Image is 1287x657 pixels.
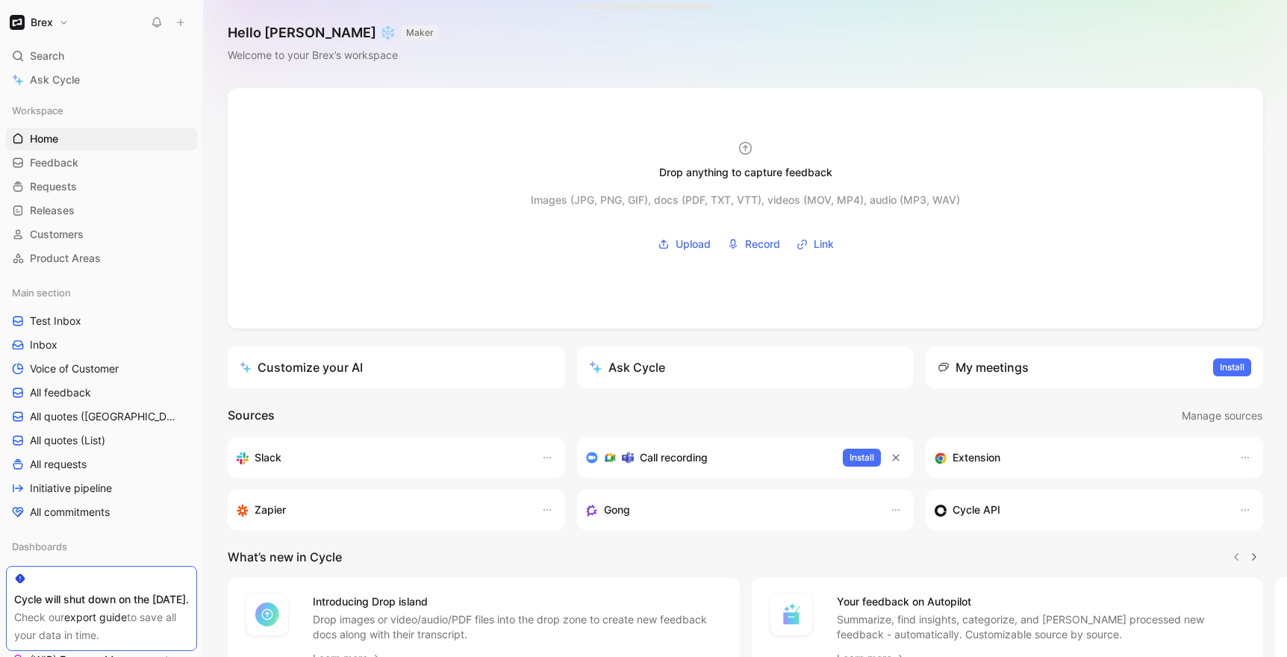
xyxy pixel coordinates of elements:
a: export guide [64,611,127,623]
span: Inbox [30,337,57,352]
div: Ask Cycle [589,358,665,376]
button: Install [843,449,881,467]
a: Initiative pipeline [6,477,197,499]
h4: Your feedback on Autopilot [837,593,1246,611]
h3: Zapier [255,501,286,519]
div: Dashboards [6,535,197,562]
div: Cycle will shut down on the [DATE]. [14,591,189,608]
h3: Extension [953,449,1000,467]
div: Dashboards [6,535,197,558]
span: Link [814,235,834,253]
span: All requests [30,457,87,472]
span: All feedback [30,385,91,400]
span: Test Inbox [30,314,81,328]
a: All quotes ([GEOGRAPHIC_DATA]) [6,405,197,428]
span: All quotes ([GEOGRAPHIC_DATA]) [30,409,178,424]
span: Record [745,235,780,253]
div: Drop anything to capture feedback [659,164,832,181]
h1: Hello [PERSON_NAME] ❄️ [228,24,438,42]
button: Upload [652,233,716,255]
div: Main section [6,281,197,304]
h2: Sources [228,406,275,426]
h1: Brex [31,16,53,29]
a: Product Areas [6,247,197,270]
a: Customers [6,223,197,246]
div: Welcome to your Brex’s workspace [228,46,438,64]
a: Test Inbox [6,310,197,332]
a: Voice of Customer [6,358,197,380]
button: BrexBrex [6,12,72,33]
button: Ask Cycle [577,346,914,388]
a: All requests [6,453,197,476]
span: All quotes (List) [30,433,105,448]
p: Summarize, find insights, categorize, and [PERSON_NAME] processed new feedback - automatically. C... [837,612,1246,642]
span: Dashboards [12,539,67,554]
img: Brex [10,15,25,30]
span: Manage sources [1182,407,1262,425]
h3: Cycle API [953,501,1000,519]
span: Install [850,450,874,465]
a: Inbox [6,334,197,356]
span: Search [30,47,64,65]
div: Check our to save all your data in time. [14,608,189,644]
span: Releases [30,203,75,218]
span: All commitments [30,505,110,520]
button: Install [1213,358,1251,376]
div: Workspace [6,99,197,122]
div: Capture feedback from your incoming calls [586,501,876,519]
button: Link [791,233,839,255]
div: Customize your AI [240,358,363,376]
span: Home [30,131,58,146]
div: Images (JPG, PNG, GIF), docs (PDF, TXT, VTT), videos (MOV, MP4), audio (MP3, WAV) [531,191,960,209]
a: Customize your AI [228,346,565,388]
a: All feedback [6,382,197,404]
h2: What’s new in Cycle [228,548,342,566]
span: Customers [30,227,84,242]
a: Requests [6,175,197,198]
div: Main sectionTest InboxInboxVoice of CustomerAll feedbackAll quotes ([GEOGRAPHIC_DATA])All quotes ... [6,281,197,523]
a: Home [6,128,197,150]
button: MAKER [402,25,438,40]
a: Feedback [6,152,197,174]
div: My meetings [938,358,1029,376]
a: Ask Cycle [6,69,197,91]
p: Drop images or video/audio/PDF files into the drop zone to create new feedback docs along with th... [313,612,722,642]
span: Upload [676,235,711,253]
div: Capture feedback from thousands of sources with Zapier (survey results, recordings, sheets, etc). [237,501,526,519]
button: Manage sources [1181,406,1263,426]
div: Sync customers & send feedback from custom sources. Get inspired by our favorite use case [935,501,1224,519]
span: Initiative pipeline [30,481,112,496]
div: Search [6,45,197,67]
span: Ask Cycle [30,71,80,89]
span: Workspace [12,103,63,118]
div: Accounting [6,564,197,591]
div: Sync your customers, send feedback and get updates in Slack [237,449,526,467]
a: All quotes (List) [6,429,197,452]
h4: Introducing Drop island [313,593,722,611]
div: Accounting [6,564,197,586]
span: Product Areas [30,251,101,266]
button: Record [722,233,785,255]
span: Feedback [30,155,78,170]
h3: Slack [255,449,281,467]
span: Requests [30,179,77,194]
a: All commitments [6,501,197,523]
h3: Gong [604,501,630,519]
span: Main section [12,285,71,300]
span: Voice of Customer [30,361,119,376]
div: Record & transcribe meetings from Zoom, Meet & Teams. [586,449,832,467]
div: Capture feedback from anywhere on the web [935,449,1224,467]
h3: Call recording [640,449,708,467]
a: Releases [6,199,197,222]
span: Install [1220,360,1244,375]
